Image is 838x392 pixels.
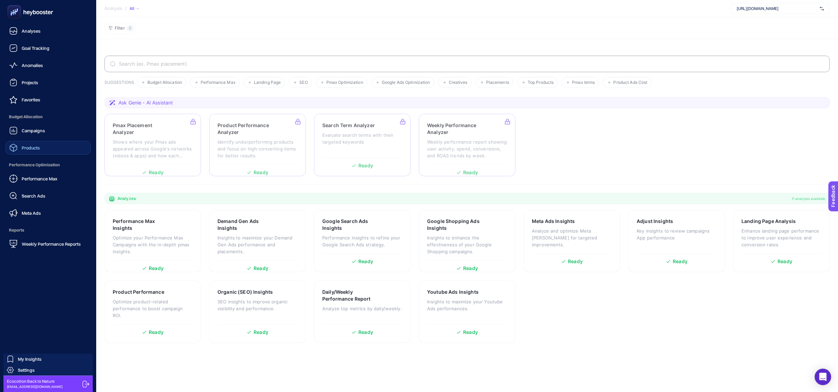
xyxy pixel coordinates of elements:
a: Google Shopping Ads InsightsInsights to enhance the effectiveness of your Google Shopping campaig... [419,210,515,272]
span: Pmax Optimization [326,80,363,85]
span: Meta Ads [22,210,41,216]
span: Feedback [4,2,26,8]
span: Ready [254,266,268,271]
span: Anomalies [22,63,43,68]
span: Analyzes [118,196,136,201]
a: Products [5,141,91,155]
h3: Demand Gen Ads Insights [217,218,276,232]
a: Landing Page AnalysisEnhance landing page performance to improve user experience and conversion r... [733,210,830,272]
a: Performance Max InsightsOptimize your Performance Max Campaigns with the in-depth pmax insights.R... [104,210,201,272]
span: Goal Tracking [22,45,49,51]
a: Campaigns [5,124,91,137]
p: Enhance landing page performance to improve user experience and conversion rates. [741,227,822,248]
span: Performance Optimization [5,158,91,172]
span: Weekly Performance Reports [22,241,81,247]
p: Analyze and optimize Meta [PERSON_NAME] for targeted improvements. [532,227,612,248]
span: Search Ads [22,193,45,199]
span: Placements [486,80,509,85]
a: Settings [3,365,93,376]
span: Favorites [22,97,40,102]
span: Ready [463,266,478,271]
span: Analyses [22,28,41,34]
p: Insights to maximize your Demand Gen Ads performance and placements. [217,234,298,255]
button: Filter0 [104,23,136,34]
h3: Product Performance [113,289,164,295]
a: Favorites [5,93,91,107]
a: Daily/Weekly Performance ReportAnalyze top metrics by daily/weekly.Ready [314,280,411,343]
a: Goal Tracking [5,41,91,55]
p: SEO insights to improve organic visibility and performance. [217,298,298,312]
span: Projects [22,80,38,85]
a: Meta Ads InsightsAnalyze and optimize Meta [PERSON_NAME] for targeted improvements.Ready [524,210,620,272]
a: Meta Ads [5,206,91,220]
p: Optimize product-related performance to boost campaign ROI. [113,298,193,319]
a: Demand Gen Ads InsightsInsights to maximize your Demand Gen Ads performance and placements.Ready [209,210,306,272]
span: Ready [568,259,583,264]
span: Top Products [528,80,554,85]
span: Ready [358,330,373,335]
span: Pmax terms [572,80,595,85]
a: Adjust InsightsKey insights to review campaigns App performanceReady [628,210,725,272]
span: Performance Max [22,176,57,181]
a: My Insights [3,354,93,365]
span: Ready [149,330,164,335]
h3: Google Shopping Ads Insights [427,218,486,232]
span: Ready [149,266,164,271]
span: Products [22,145,40,150]
span: Creatives [449,80,468,85]
span: Budget Allocation [5,110,91,124]
span: Performance Max [201,80,235,85]
a: Youtube Ads InsightsInsights to maximize your Youtube Ads performances.Ready [419,280,515,343]
span: / [125,5,127,11]
h3: Google Search Ads Insights [322,218,381,232]
span: Filter [115,26,125,31]
p: Insights to maximize your Youtube Ads performances. [427,298,507,312]
h3: Daily/Weekly Performance Report [322,289,382,302]
span: Ready [463,330,478,335]
a: Anomalies [5,58,91,72]
a: Organic (SEO) InsightsSEO insights to improve organic visibility and performance.Ready [209,280,306,343]
p: Performance insights to refine your Google Search Ads strategy. [322,234,402,248]
p: Optimize your Performance Max Campaigns with the in-depth pmax insights. [113,234,193,255]
span: Product Ads Cost [613,80,647,85]
h3: Youtube Ads Insights [427,289,479,295]
h3: Performance Max Insights [113,218,171,232]
a: Product PerformanceOptimize product-related performance to boost campaign ROI.Ready [104,280,201,343]
span: My Insights [18,356,42,362]
a: Google Search Ads InsightsPerformance insights to refine your Google Search Ads strategy.Ready [314,210,411,272]
a: Weekly Performance Reports [5,237,91,251]
a: Projects [5,76,91,89]
div: All [130,6,139,11]
span: Analysis [104,6,122,11]
a: Performance Max [5,172,91,186]
span: [URL][DOMAIN_NAME] [737,6,817,11]
span: Ready [254,330,268,335]
h3: Adjust Insights [637,218,673,225]
h3: Landing Page Analysis [741,218,796,225]
span: [EMAIL_ADDRESS][DOMAIN_NAME] [7,384,63,389]
span: Campaigns [22,128,45,133]
span: 11 analyzes available [792,196,825,201]
span: 0 [129,25,132,31]
h3: Organic (SEO) Insights [217,289,273,295]
span: Ask Genie - AI Assistant [119,99,173,106]
span: Landing Page [254,80,281,85]
span: Ecocotton Back to Nature [7,379,63,384]
p: Insights to enhance the effectiveness of your Google Shopping campaigns. [427,234,507,255]
h3: Meta Ads Insights [532,218,575,225]
h3: SUGGESTIONS [104,80,134,88]
span: SEO [299,80,308,85]
a: Analyses [5,24,91,38]
a: Search Ads [5,189,91,203]
a: Pmax Placement AnalyzerShows where your Pmax ads appeared across Google's networks (videos & apps... [104,114,201,176]
span: Budget Allocation [147,80,182,85]
p: Key insights to review campaigns App performance [637,227,717,241]
a: Product Performance AnalyzerIdentify underperforming products and focus on high-converting items ... [209,114,306,176]
span: Reports [5,223,91,237]
span: Google Ads Optimization [382,80,430,85]
span: Ready [673,259,688,264]
img: svg%3e [820,5,824,12]
span: Ready [358,259,373,264]
span: Ready [778,259,792,264]
a: Weekly Performance AnalyzerWeekly performance report showing user activity, spend, conversions, a... [419,114,515,176]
